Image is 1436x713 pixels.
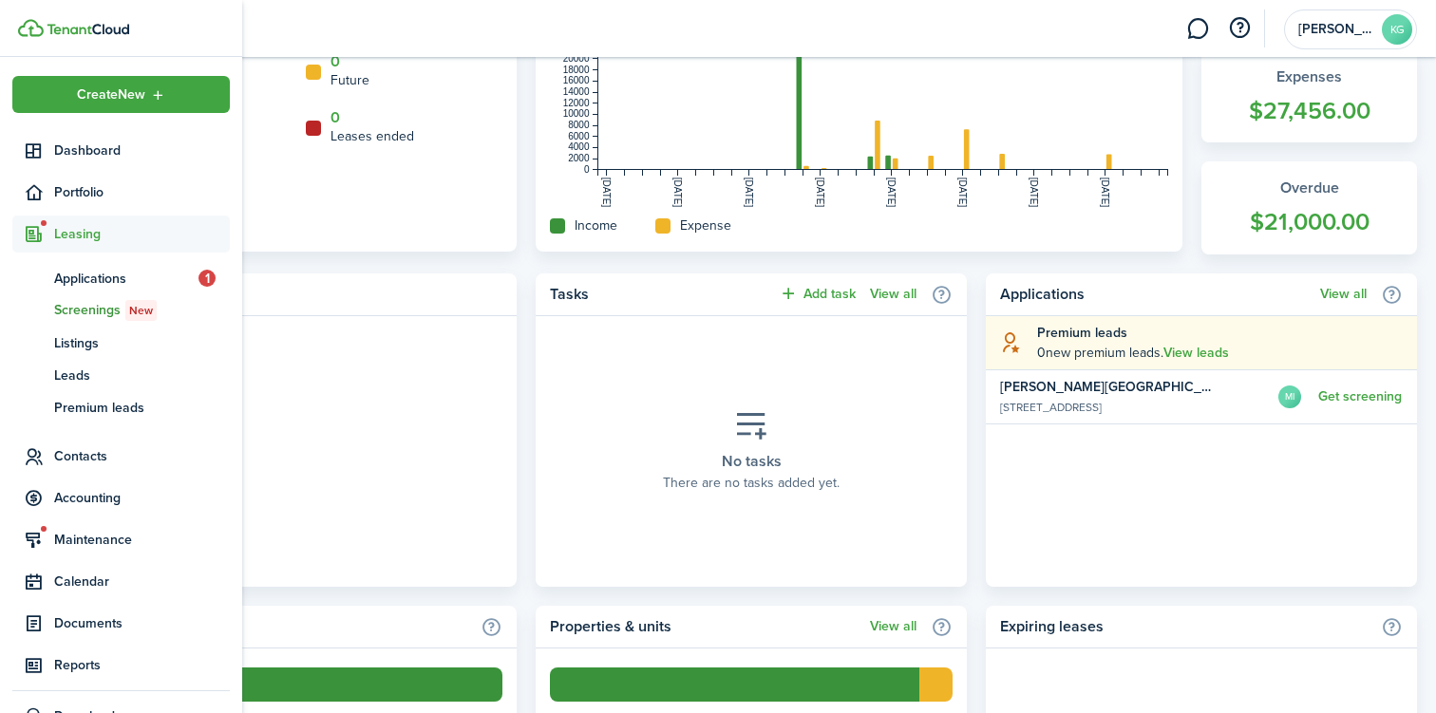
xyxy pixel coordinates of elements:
tspan: 2000 [568,153,590,163]
tspan: [DATE] [1100,178,1110,208]
widget-stats-title: Expenses [1220,66,1398,88]
button: Add task [779,283,856,305]
home-widget-title: Leases ended [331,126,414,146]
tspan: [DATE] [815,178,825,208]
explanation-description: 0 new premium leads . [1037,343,1403,363]
span: Leads [54,366,230,385]
a: Expenses$27,456.00 [1201,50,1417,143]
img: TenantCloud [18,19,44,37]
home-widget-title: Expiring leases [1000,615,1371,638]
widget-list-item-description: [STREET_ADDRESS] [1000,399,1213,416]
widget-list-item-title: [PERSON_NAME][GEOGRAPHIC_DATA] [1000,377,1213,397]
avatar-text: KG [1382,14,1412,45]
a: Get screening [1318,389,1402,404]
span: Contacts [54,446,230,466]
a: Messaging [1180,5,1216,53]
span: New [129,302,153,319]
span: Premium leads [54,398,230,418]
tspan: 16000 [563,75,590,85]
a: View leads [1163,346,1229,361]
tspan: 0 [584,164,590,175]
tspan: 8000 [568,120,590,130]
a: Reports [12,647,230,684]
button: Open menu [12,76,230,113]
explanation-title: Premium leads [1037,323,1403,343]
tspan: [DATE] [744,178,754,208]
tspan: [DATE] [1029,178,1039,208]
a: Overdue$21,000.00 [1201,161,1417,254]
a: 0 [331,109,340,126]
i: soft [1000,331,1023,353]
a: Listings [12,327,230,359]
span: Portfolio [54,182,230,202]
home-widget-title: Income [575,216,617,235]
a: View all [870,619,916,634]
tspan: 20000 [563,53,590,64]
tspan: [DATE] [886,178,897,208]
tspan: 14000 [563,86,590,97]
span: Leasing [54,224,230,244]
span: Listings [54,333,230,353]
tspan: [DATE] [957,178,968,208]
img: TenantCloud [47,24,129,35]
tspan: [DATE] [601,178,612,208]
widget-stats-count: $21,000.00 [1220,204,1398,240]
iframe: stripe-connect-ui-layer-stripe-connect-capital-financing-promotion [96,327,506,496]
span: 1 [198,270,216,287]
a: View all [1320,287,1367,302]
a: View all [870,287,916,302]
span: Dashboard [54,141,230,160]
span: Krishna's Group INC [1298,23,1374,36]
span: Maintenance [54,530,230,550]
tspan: [DATE] [672,178,683,208]
home-widget-title: Applications [1000,283,1311,306]
home-widget-title: Tasks [550,283,769,306]
placeholder-title: No tasks [722,450,782,473]
span: Applications [54,269,198,289]
home-widget-title: Expense [680,216,731,235]
home-widget-title: Online payments [100,615,471,638]
span: Screenings [54,300,230,321]
button: Open resource center [1223,12,1256,45]
placeholder-description: There are no tasks added yet. [663,473,840,493]
span: Calendar [54,572,230,591]
a: Dashboard [12,132,230,169]
span: Reports [54,655,230,675]
span: Accounting [54,488,230,508]
span: Create New [77,88,145,102]
tspan: 10000 [563,108,590,119]
span: Documents [54,613,230,633]
tspan: 12000 [563,98,590,108]
home-widget-title: Capital [100,283,493,306]
tspan: 6000 [568,131,590,141]
avatar-text: MI [1278,385,1301,408]
home-widget-title: Properties & units [550,615,860,638]
home-widget-title: Future [331,70,369,90]
a: ScreeningsNew [12,294,230,327]
tspan: 4000 [568,141,590,152]
widget-stats-title: Overdue [1220,177,1398,199]
a: Leads [12,359,230,391]
widget-stats-count: $27,456.00 [1220,93,1398,129]
a: Premium leads [12,391,230,423]
a: Applications1 [12,262,230,294]
a: 0 [331,53,340,70]
tspan: 18000 [563,65,590,75]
